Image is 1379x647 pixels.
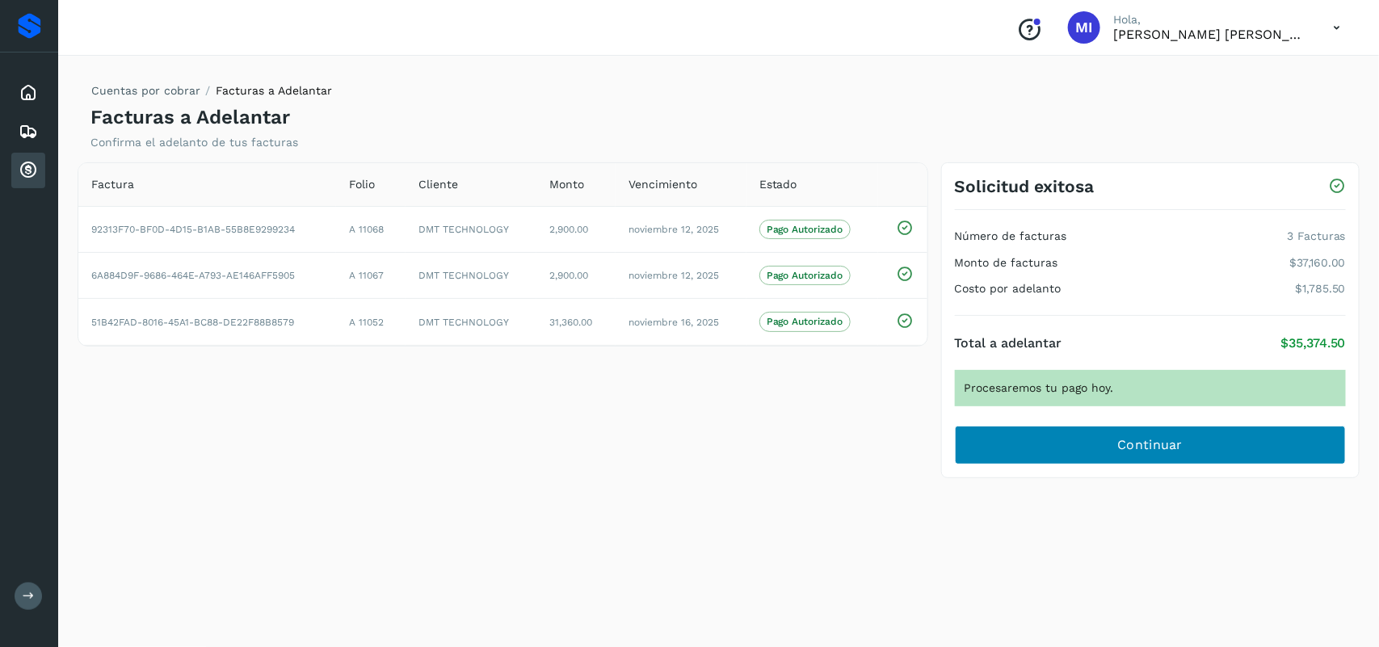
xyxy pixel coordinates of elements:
div: Cuentas por cobrar [11,153,45,188]
p: $37,160.00 [1289,256,1346,270]
span: 2,900.00 [549,224,588,235]
span: noviembre 12, 2025 [629,270,719,281]
h4: Costo por adelanto [955,282,1062,296]
span: Facturas a Adelantar [216,84,332,97]
p: Pago Autorizado [767,224,843,235]
div: Inicio [11,75,45,111]
h4: Número de facturas [955,229,1067,243]
p: $35,374.50 [1280,335,1346,351]
p: Pago Autorizado [767,270,843,281]
td: 6A884D9F-9686-464E-A793-AE146AFF5905 [78,253,336,299]
button: Continuar [955,426,1346,464]
span: Vencimiento [629,176,697,193]
td: DMT TECHNOLOGY [406,206,536,252]
div: Embarques [11,114,45,149]
h4: Total a adelantar [955,335,1062,351]
nav: breadcrumb [90,82,332,106]
td: DMT TECHNOLOGY [406,299,536,345]
h3: Solicitud exitosa [955,176,1095,196]
span: noviembre 16, 2025 [629,317,719,328]
span: Cliente [418,176,458,193]
span: Estado [759,176,797,193]
p: $1,785.50 [1295,282,1346,296]
div: Procesaremos tu pago hoy. [955,370,1346,406]
span: 2,900.00 [549,270,588,281]
td: A 11068 [336,206,405,252]
td: DMT TECHNOLOGY [406,253,536,299]
span: 31,360.00 [549,317,592,328]
span: Continuar [1117,436,1183,454]
span: Folio [349,176,375,193]
td: 92313F70-BF0D-4D15-B1AB-55B8E9299234 [78,206,336,252]
span: Monto [549,176,584,193]
td: 51B42FAD-8016-45A1-BC88-DE22F88B8579 [78,299,336,345]
h4: Monto de facturas [955,256,1058,270]
p: 3 Facturas [1287,229,1346,243]
span: noviembre 12, 2025 [629,224,719,235]
p: Hola, [1113,13,1307,27]
td: A 11052 [336,299,405,345]
a: Cuentas por cobrar [91,84,200,97]
p: Magda Imelda Ramos Gelacio [1113,27,1307,42]
p: Pago Autorizado [767,316,843,327]
h4: Facturas a Adelantar [90,106,290,129]
span: Factura [91,176,134,193]
p: Confirma el adelanto de tus facturas [90,136,298,149]
td: A 11067 [336,253,405,299]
